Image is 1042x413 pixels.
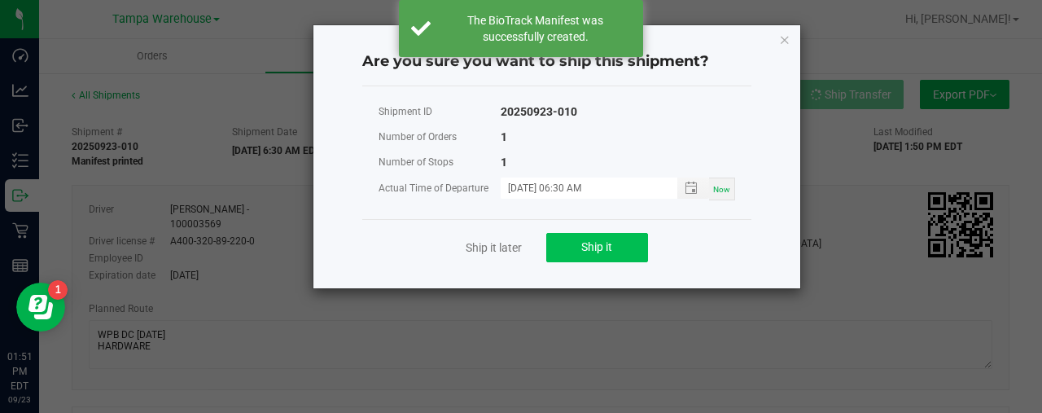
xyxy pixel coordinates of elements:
div: The BioTrack Manifest was successfully created. [440,12,631,45]
div: 20250923-010 [501,102,577,122]
div: 1 [501,127,507,147]
h4: Are you sure you want to ship this shipment? [362,51,751,72]
button: Ship it [546,233,648,262]
div: Actual Time of Departure [379,178,501,199]
div: Shipment ID [379,102,501,122]
iframe: Resource center [16,283,65,332]
a: Ship it later [466,239,522,256]
iframe: Resource center unread badge [48,280,68,300]
span: Toggle popup [677,178,709,198]
button: Close [779,29,790,49]
div: Number of Stops [379,152,501,173]
div: Number of Orders [379,127,501,147]
div: 1 [501,152,507,173]
span: Ship it [581,240,612,253]
input: MM/dd/yyyy HH:MM a [501,178,660,198]
span: Now [713,185,730,194]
